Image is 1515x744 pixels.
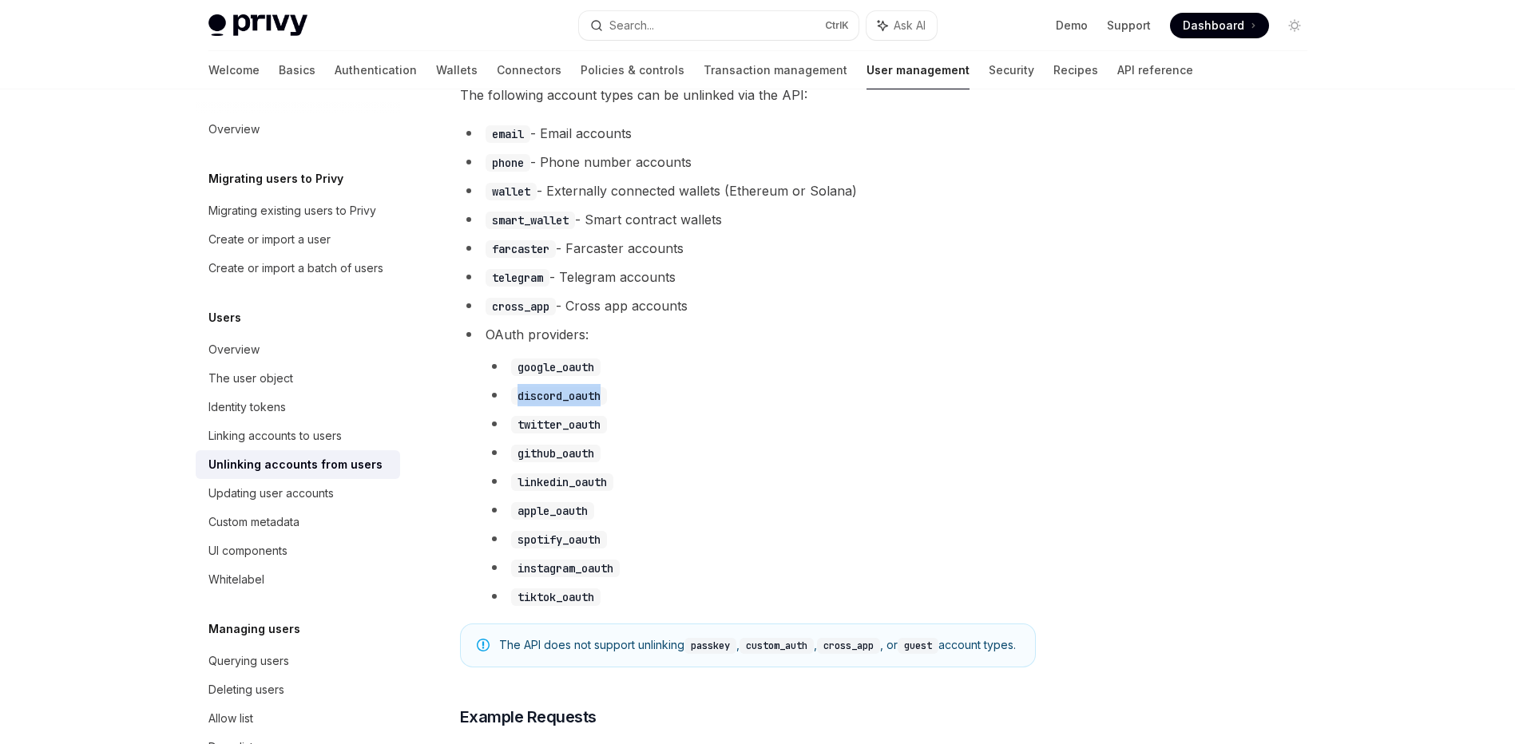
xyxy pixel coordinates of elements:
[208,455,383,474] div: Unlinking accounts from users
[486,298,556,315] code: cross_app
[196,364,400,393] a: The user object
[511,358,601,376] code: google_oauth
[1117,51,1193,89] a: API reference
[511,473,613,491] code: linkedin_oauth
[196,393,400,421] a: Identity tokens
[1282,13,1307,38] button: Toggle dark mode
[208,651,289,671] div: Querying users
[208,680,284,699] div: Deleting users
[486,212,575,229] code: smart_wallet
[460,706,597,728] span: Example Requests
[460,180,1036,202] li: - Externally connected wallets (Ethereum or Solana)
[1056,18,1088,34] a: Demo
[460,122,1036,144] li: - Email accounts
[208,201,376,220] div: Migrating existing users to Privy
[208,541,288,560] div: UI components
[486,240,556,258] code: farcaster
[196,335,400,364] a: Overview
[989,51,1034,89] a: Security
[196,536,400,565] a: UI components
[867,11,937,40] button: Ask AI
[196,450,400,479] a: Unlinking accounts from users
[208,369,293,388] div: The user object
[208,512,299,532] div: Custom metadata
[511,588,601,606] code: tiktok_oauth
[894,18,926,34] span: Ask AI
[460,266,1036,288] li: - Telegram accounts
[196,115,400,144] a: Overview
[208,259,383,278] div: Create or import a batch of users
[208,484,334,503] div: Updating user accounts
[581,51,684,89] a: Policies & controls
[196,565,400,594] a: Whitelabel
[1183,18,1244,34] span: Dashboard
[196,647,400,675] a: Querying users
[511,502,594,520] code: apple_oauth
[579,11,859,40] button: Search...CtrlK
[817,638,880,654] code: cross_app
[898,638,938,654] code: guest
[335,51,417,89] a: Authentication
[208,709,253,728] div: Allow list
[436,51,478,89] a: Wallets
[196,254,400,283] a: Create or import a batch of users
[477,639,490,651] svg: Note
[460,237,1036,259] li: - Farcaster accounts
[208,120,260,139] div: Overview
[208,51,260,89] a: Welcome
[208,308,241,327] h5: Users
[486,183,537,200] code: wallet
[740,638,814,654] code: custom_auth
[208,230,331,249] div: Create or import a user
[511,560,620,577] code: instagram_oauth
[460,323,1036,607] li: OAuth providers:
[511,387,607,405] code: discord_oauth
[460,208,1036,231] li: - Smart contract wallets
[208,398,286,417] div: Identity tokens
[208,340,260,359] div: Overview
[486,269,549,287] code: telegram
[511,445,601,462] code: github_oauth
[208,426,342,445] div: Linking accounts to users
[684,638,736,654] code: passkey
[1107,18,1151,34] a: Support
[460,151,1036,173] li: - Phone number accounts
[486,125,530,143] code: email
[511,531,607,548] code: spotify_oauth
[196,421,400,450] a: Linking accounts to users
[1170,13,1269,38] a: Dashboard
[208,570,264,589] div: Whitelabel
[196,704,400,733] a: Allow list
[499,637,1019,654] span: The API does not support unlinking , , , or account types.
[511,416,607,433] code: twitter_oauth
[609,16,654,35] div: Search...
[704,51,847,89] a: Transaction management
[196,508,400,536] a: Custom metadata
[279,51,315,89] a: Basics
[460,295,1036,317] li: - Cross app accounts
[208,619,300,639] h5: Managing users
[208,14,307,37] img: light logo
[196,225,400,254] a: Create or import a user
[208,169,343,188] h5: Migrating users to Privy
[460,84,1036,106] span: The following account types can be unlinked via the API:
[497,51,561,89] a: Connectors
[1053,51,1098,89] a: Recipes
[486,154,530,172] code: phone
[196,196,400,225] a: Migrating existing users to Privy
[196,479,400,508] a: Updating user accounts
[196,675,400,704] a: Deleting users
[867,51,970,89] a: User management
[825,19,849,32] span: Ctrl K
